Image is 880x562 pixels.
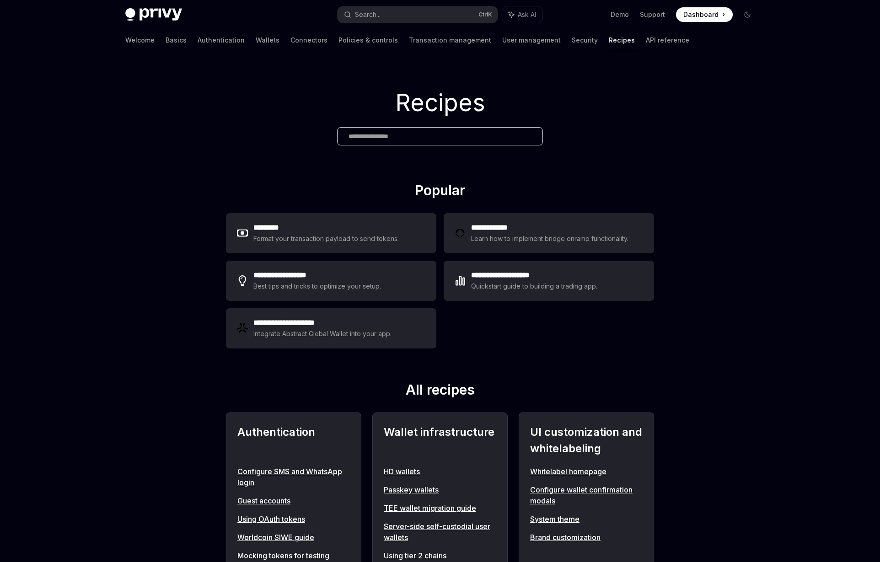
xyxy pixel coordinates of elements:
a: API reference [646,29,689,51]
a: Whitelabel homepage [530,466,643,477]
button: Toggle dark mode [740,7,755,22]
a: Passkey wallets [384,484,496,495]
button: Ask AI [502,6,542,23]
div: Best tips and tricks to optimize your setup. [253,281,382,292]
a: Wallets [256,29,279,51]
span: Ask AI [518,10,536,19]
a: Transaction management [409,29,491,51]
a: Configure wallet confirmation modals [530,484,643,506]
a: Demo [611,10,629,19]
a: HD wallets [384,466,496,477]
a: Connectors [290,29,327,51]
div: Integrate Abstract Global Wallet into your app. [253,328,392,339]
div: Quickstart guide to building a trading app. [471,281,598,292]
a: Support [640,10,665,19]
h2: Popular [226,182,654,202]
a: Recipes [609,29,635,51]
h2: Authentication [237,424,350,457]
div: Learn how to implement bridge onramp functionality. [471,233,631,244]
span: Ctrl K [478,11,492,18]
a: Worldcoin SIWE guide [237,532,350,543]
span: Dashboard [683,10,719,19]
img: dark logo [125,8,182,21]
a: Guest accounts [237,495,350,506]
a: Welcome [125,29,155,51]
div: Format your transaction payload to send tokens. [253,233,399,244]
a: Configure SMS and WhatsApp login [237,466,350,488]
a: **** ****Format your transaction payload to send tokens. [226,213,436,253]
a: Using OAuth tokens [237,514,350,525]
a: Brand customization [530,532,643,543]
a: Policies & controls [338,29,398,51]
div: Search... [355,9,381,20]
a: Server-side self-custodial user wallets [384,521,496,543]
a: Basics [166,29,187,51]
a: **** **** ***Learn how to implement bridge onramp functionality. [444,213,654,253]
a: Security [572,29,598,51]
button: Search...CtrlK [338,6,498,23]
a: Authentication [198,29,245,51]
a: System theme [530,514,643,525]
a: Dashboard [676,7,733,22]
h2: UI customization and whitelabeling [530,424,643,457]
h2: All recipes [226,381,654,401]
a: Mocking tokens for testing [237,550,350,561]
a: Using tier 2 chains [384,550,496,561]
a: User management [502,29,561,51]
a: TEE wallet migration guide [384,503,496,514]
h2: Wallet infrastructure [384,424,496,457]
